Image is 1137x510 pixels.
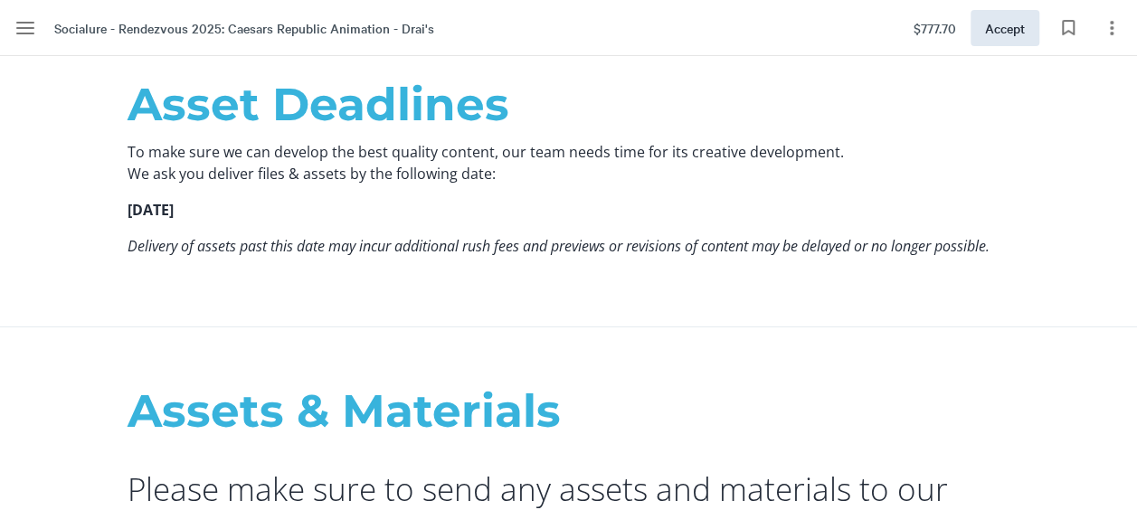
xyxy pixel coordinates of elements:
span: Delivery of assets past this date may incur additional rush fees and previews or revisions of con... [128,236,990,256]
span: Assets & Materials [128,383,561,439]
span: $777.70 [914,18,956,38]
span: [DATE] [128,200,174,220]
p: To make sure we can develop the best quality content, our team needs time for its creative develo... [128,141,1010,199]
button: Menu [7,10,43,46]
span: Socialure - Rendezvous 2025: Caesars Republic Animation - Drai's [54,18,434,38]
button: Page options [1094,10,1130,46]
span: Asset Deadlines [128,77,509,132]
